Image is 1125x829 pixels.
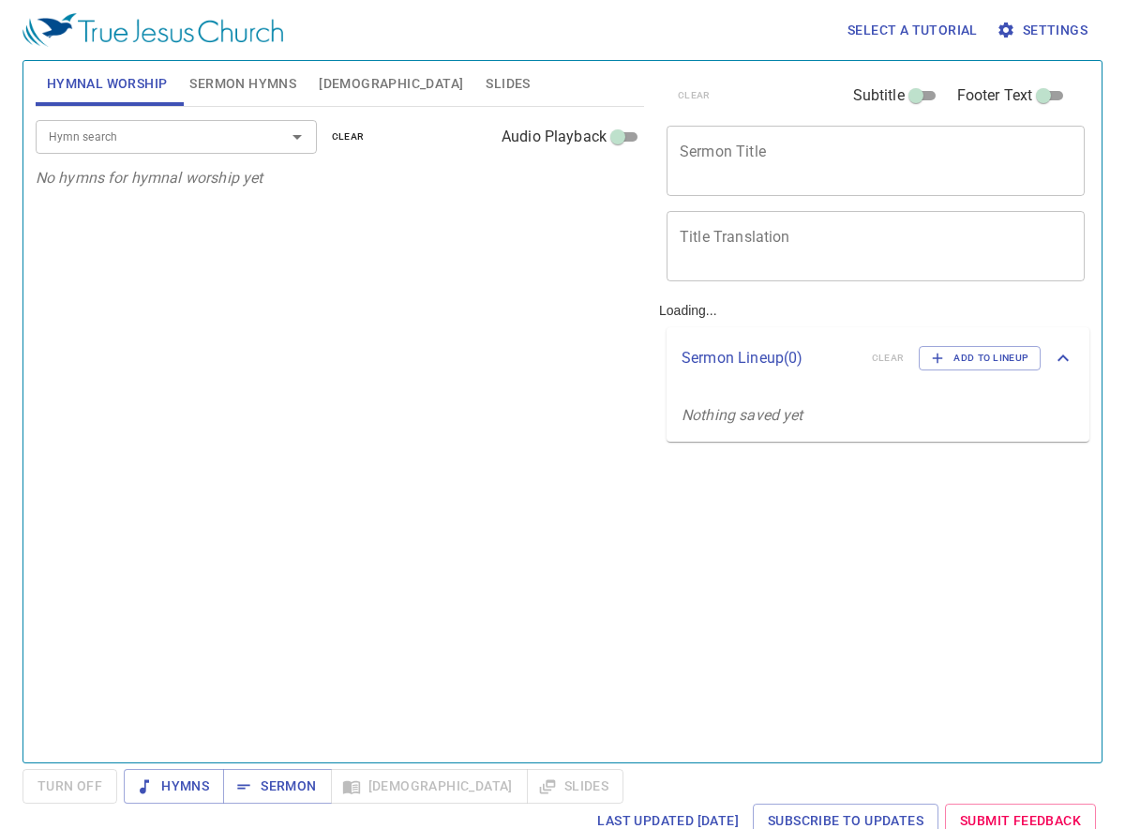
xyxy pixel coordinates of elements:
div: Loading... [652,53,1097,755]
span: Subtitle [853,84,905,107]
button: Sermon [223,769,331,804]
button: Settings [993,13,1095,48]
span: Settings [1000,19,1087,42]
span: Sermon Hymns [189,72,296,96]
img: True Jesus Church [22,13,283,47]
span: Audio Playback [502,126,607,148]
span: Select a tutorial [847,19,978,42]
span: Footer Text [957,84,1033,107]
button: Open [284,124,310,150]
p: Sermon Lineup ( 0 ) [682,347,857,369]
button: Add to Lineup [919,346,1041,370]
span: clear [332,128,365,145]
span: Add to Lineup [931,350,1028,367]
div: Sermon Lineup(0)clearAdd to Lineup [667,327,1089,389]
button: Hymns [124,769,224,804]
i: No hymns for hymnal worship yet [36,169,263,187]
span: Hymnal Worship [47,72,168,96]
i: Nothing saved yet [682,406,803,424]
button: clear [321,126,376,148]
span: [DEMOGRAPHIC_DATA] [319,72,463,96]
button: Select a tutorial [840,13,985,48]
span: Sermon [238,775,316,798]
span: Slides [486,72,530,96]
span: Hymns [139,775,209,798]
